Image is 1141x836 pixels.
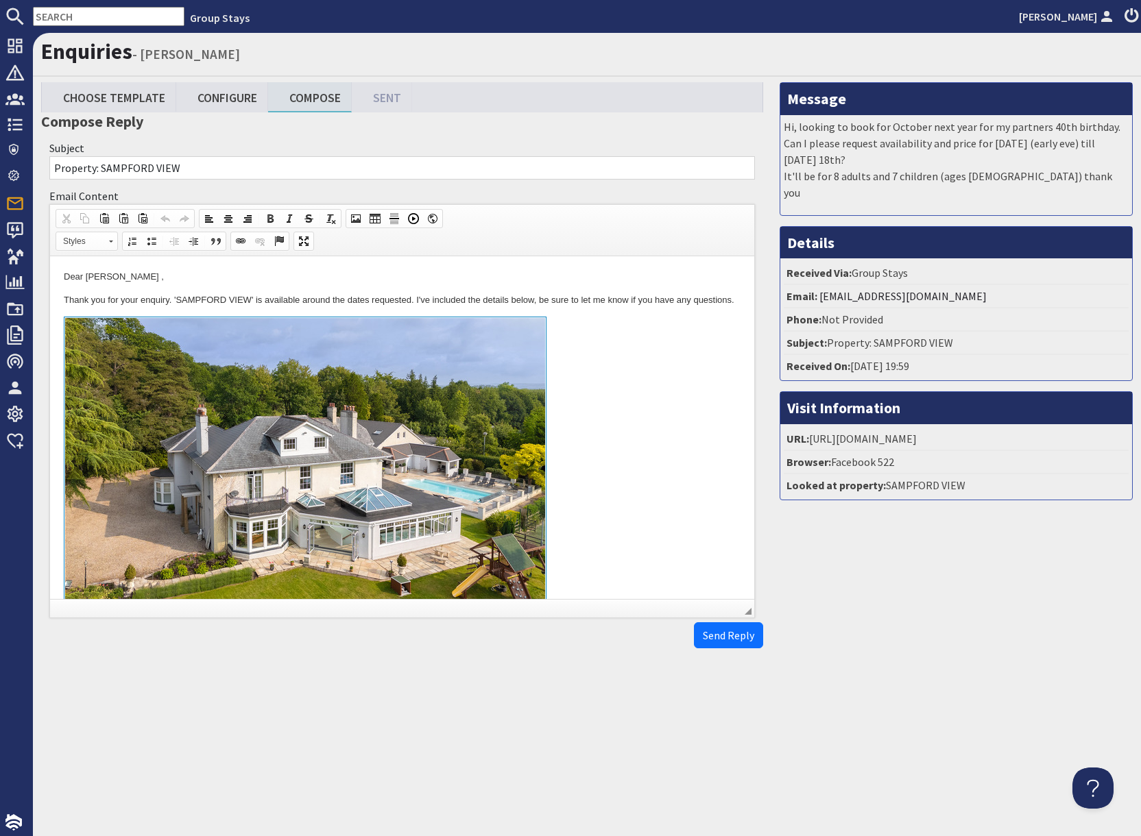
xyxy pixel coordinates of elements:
h3: Compose Reply [41,112,763,130]
a: Image [346,210,365,228]
input: SEARCH [33,7,184,26]
a: Configure [176,82,268,112]
a: Decrease Indent [165,232,184,250]
img: sampford-view-holiday-home-sleeping-14.wide_content.jpg [14,61,496,371]
a: Group Stays [190,11,250,25]
li: Facebook 522 [784,451,1129,474]
a: Styles [56,232,118,251]
a: [PERSON_NAME] [1019,8,1116,25]
strong: Email: [786,289,817,303]
strong: Looked at property: [786,478,886,492]
a: Paste [95,210,114,228]
button: Send Reply [694,622,763,648]
li: [URL][DOMAIN_NAME] [784,428,1129,451]
a: Sent [352,82,412,112]
h3: Details [780,227,1132,258]
a: Choose Template [42,82,176,112]
a: Center [219,210,238,228]
a: Redo [175,210,194,228]
iframe: Rich Text Editor, enquiry_quick_reply_content [50,256,754,599]
strong: Received Via: [786,266,852,280]
a: Bold [261,210,280,228]
strong: URL: [786,432,809,445]
label: Email Content [49,189,119,203]
li: Group Stays [784,262,1129,285]
li: Not Provided [784,308,1129,332]
a: Copy [75,210,95,228]
a: Maximize [294,232,313,250]
a: Align Right [238,210,257,228]
span: Resize [745,608,752,615]
a: Block Quote [206,232,226,250]
a: Remove Format [322,210,341,228]
a: Italic [280,210,299,228]
img: staytech_i_w-64f4e8e9ee0a9c174fd5317b4b171b261742d2d393467e5bdba4413f4f884c10.svg [5,814,22,831]
a: Cut [56,210,75,228]
li: [DATE] 19:59 [784,355,1129,377]
strong: Browser: [786,455,831,469]
a: Insert/Remove Numbered List [123,232,142,250]
iframe: Toggle Customer Support [1072,767,1114,809]
a: [EMAIL_ADDRESS][DOMAIN_NAME] [819,289,987,303]
a: IFrame [423,210,442,228]
a: Strikethrough [299,210,318,228]
a: Unlink [250,232,269,250]
strong: Received On: [786,359,850,373]
p: Hi, looking to book for October next year for my partners 40th birthday. Can I please request ava... [784,119,1129,201]
a: Anchor [269,232,289,250]
strong: Phone: [786,312,821,326]
small: - [PERSON_NAME] [132,46,240,62]
h3: Message [780,83,1132,114]
span: Styles [56,232,104,250]
li: SAMPFORD VIEW [784,474,1129,496]
a: Insert a Youtube, Vimeo or Dailymotion video [404,210,423,228]
li: Property: SAMPFORD VIEW [784,332,1129,355]
strong: Subject: [786,336,827,349]
a: Enquiries [41,38,132,65]
span: Send Reply [703,628,754,642]
a: Insert Horizontal Line [385,210,404,228]
a: Undo [156,210,175,228]
a: Compose [268,82,352,112]
a: Insert/Remove Bulleted List [142,232,161,250]
a: Link [231,232,250,250]
h3: Visit Information [780,392,1132,423]
a: Table [365,210,385,228]
label: Subject [49,141,84,155]
a: Align Left [200,210,219,228]
a: Increase Indent [184,232,203,250]
a: Paste as plain text [114,210,133,228]
a: Paste from Word [133,210,152,228]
